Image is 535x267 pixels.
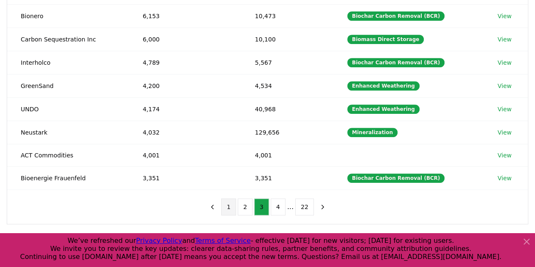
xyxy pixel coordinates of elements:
[497,105,511,113] a: View
[241,51,334,74] td: 5,567
[7,51,129,74] td: Interholco
[347,128,398,137] div: Mineralization
[129,51,241,74] td: 4,789
[129,144,241,166] td: 4,001
[254,198,269,215] button: 3
[129,28,241,51] td: 6,000
[241,121,334,144] td: 129,656
[205,198,219,215] button: previous page
[7,166,129,190] td: Bioenergie Frauenfeld
[347,105,420,114] div: Enhanced Weathering
[241,144,334,166] td: 4,001
[295,198,314,215] button: 22
[497,174,511,182] a: View
[497,35,511,44] a: View
[287,202,294,212] li: ...
[497,12,511,20] a: View
[238,198,252,215] button: 2
[497,151,511,160] a: View
[129,74,241,97] td: 4,200
[221,198,236,215] button: 1
[271,198,285,215] button: 4
[129,121,241,144] td: 4,032
[129,166,241,190] td: 3,351
[241,28,334,51] td: 10,100
[241,166,334,190] td: 3,351
[7,74,129,97] td: GreenSand
[497,58,511,67] a: View
[497,82,511,90] a: View
[316,198,330,215] button: next page
[347,11,444,21] div: Biochar Carbon Removal (BCR)
[497,128,511,137] a: View
[347,81,420,91] div: Enhanced Weathering
[7,4,129,28] td: Bionero
[7,121,129,144] td: Neustark
[241,4,334,28] td: 10,473
[7,28,129,51] td: Carbon Sequestration Inc
[241,97,334,121] td: 40,968
[7,97,129,121] td: UNDO
[129,97,241,121] td: 4,174
[7,144,129,166] td: ACT Commodities
[241,74,334,97] td: 4,534
[129,4,241,28] td: 6,153
[347,35,424,44] div: Biomass Direct Storage
[347,58,444,67] div: Biochar Carbon Removal (BCR)
[347,173,444,183] div: Biochar Carbon Removal (BCR)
